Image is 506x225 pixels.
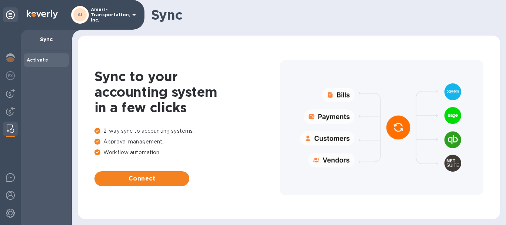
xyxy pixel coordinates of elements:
[94,127,280,135] p: 2-way sync to accounting systems.
[91,7,128,23] p: Ameri-Transportation, Inc.
[27,36,66,43] p: Sync
[27,10,58,19] img: Logo
[151,7,494,23] h1: Sync
[3,7,18,22] div: Unpin categories
[94,149,280,156] p: Workflow automation.
[94,171,189,186] button: Connect
[340,12,506,225] iframe: Chat Widget
[6,71,15,80] img: Foreign exchange
[94,69,280,115] h1: Sync to your accounting system in a few clicks
[100,174,183,183] span: Connect
[77,12,83,17] b: AI
[94,138,280,146] p: Approval management.
[27,57,48,63] b: Activate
